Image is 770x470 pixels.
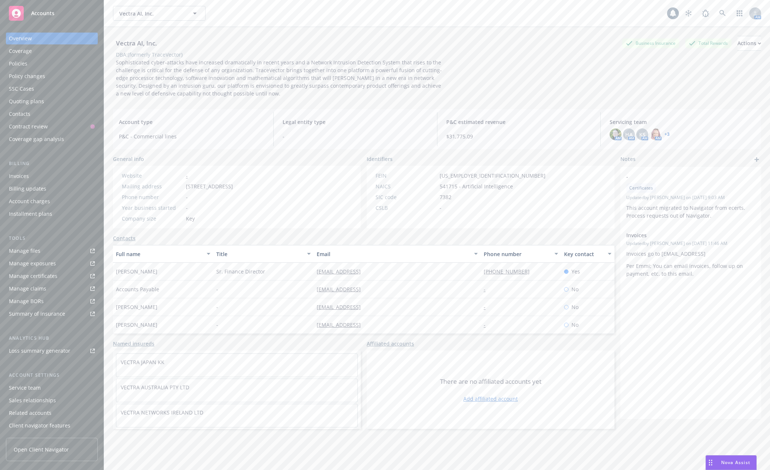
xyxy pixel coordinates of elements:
div: SIC code [376,193,437,201]
div: Quoting plans [9,95,44,107]
a: Contract review [6,121,98,132]
span: No [571,303,579,311]
a: Manage files [6,245,98,257]
div: NAICS [376,182,437,190]
div: Coverage gap analysis [9,133,64,145]
a: add [752,155,761,164]
a: SSC Cases [6,83,98,95]
span: Sr. Finance Director [216,268,265,275]
span: - [216,321,218,329]
span: [US_EMPLOYER_IDENTIFICATION_NUMBER] [440,172,546,179]
span: [PERSON_NAME] [116,303,157,311]
a: Client navigator features [6,420,98,432]
p: Per Emmi; You can email invoices, follow up on payment, etc. to this email. [626,262,755,278]
div: Vectra AI, Inc. [113,38,160,48]
span: 7382 [440,193,451,201]
span: No [571,285,579,293]
button: Actions [737,36,761,51]
p: Invoices go to [EMAIL_ADDRESS] [626,250,755,258]
a: - [484,321,491,328]
div: Client navigator features [9,420,70,432]
span: - [216,285,218,293]
span: P&C estimated revenue [446,118,592,126]
a: Contacts [113,234,136,242]
a: VECTRA AUSTRALIA PTY LTD [121,384,189,391]
a: Quoting plans [6,95,98,107]
a: Invoices [6,170,98,182]
div: CSLB [376,204,437,212]
img: photo [610,128,621,140]
span: Key [186,215,195,222]
button: Vectra AI, Inc. [113,6,206,21]
div: Title [216,250,303,258]
a: Installment plans [6,208,98,220]
span: [PERSON_NAME] [116,268,157,275]
span: Nova Assist [721,459,750,466]
div: Manage claims [9,283,46,295]
img: photo [650,128,661,140]
div: Actions [737,36,761,50]
span: Updated by [PERSON_NAME] on [DATE] 9:03 AM [626,194,755,201]
div: Summary of insurance [9,308,65,320]
span: - [440,204,441,212]
span: HA [625,131,633,138]
div: DBA: (formerly TraceVector) [116,51,183,58]
div: Website [122,172,183,179]
a: Search [715,6,730,21]
button: Nova Assist [706,455,757,470]
div: Contract review [9,121,48,132]
button: Key contact [561,245,614,263]
a: [EMAIL_ADDRESS] [317,268,367,275]
a: Manage exposures [6,258,98,269]
div: Full name [116,250,202,258]
a: Account charges [6,195,98,207]
span: Sophisticated cyber-attacks have increased dramatically in recent years and a Network Intrusion D... [116,59,443,97]
span: Open Client Navigator [14,446,69,453]
div: Business Insurance [622,38,679,48]
a: Coverage [6,45,98,57]
a: - [484,286,491,293]
div: Contacts [9,108,30,120]
span: There are no affiliated accounts yet [440,377,541,386]
a: Related accounts [6,407,98,419]
a: +3 [664,132,670,137]
div: Total Rewards [685,38,731,48]
a: Stop snowing [681,6,696,21]
button: Email [314,245,481,263]
div: Installment plans [9,208,52,220]
span: Yes [571,268,580,275]
div: Tools [6,235,98,242]
span: - [283,132,428,140]
span: KS [639,131,646,138]
button: Title [213,245,314,263]
div: InvoicesUpdatedby [PERSON_NAME] on [DATE] 11:46 AMInvoices go to [EMAIL_ADDRESS]Per Emmi; You can... [620,225,761,283]
div: Account settings [6,372,98,379]
div: Policies [9,58,27,70]
a: [EMAIL_ADDRESS] [317,286,367,293]
div: Manage certificates [9,270,57,282]
span: - [186,193,188,201]
div: Overview [9,33,32,44]
a: Sales relationships [6,395,98,406]
div: Coverage [9,45,32,57]
div: Phone number [484,250,550,258]
span: No [571,321,579,329]
div: Billing updates [9,183,46,195]
span: P&C - Commercial lines [119,132,264,140]
span: Accounts Payable [116,285,159,293]
span: [PERSON_NAME] [116,321,157,329]
div: -CertificatesUpdatedby [PERSON_NAME] on [DATE] 9:03 AMThis account migrated to Navigator from ece... [620,167,761,225]
div: Email [317,250,470,258]
span: Servicing team [610,118,755,126]
a: [PHONE_NUMBER] [484,268,536,275]
div: Manage exposures [9,258,56,269]
span: Accounts [31,10,54,16]
div: Year business started [122,204,183,212]
div: Manage files [9,245,40,257]
div: Loss summary generator [9,345,70,357]
div: Manage BORs [9,295,44,307]
span: Certificates [629,185,653,191]
a: Policies [6,58,98,70]
div: Policy changes [9,70,45,82]
span: Identifiers [367,155,393,163]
